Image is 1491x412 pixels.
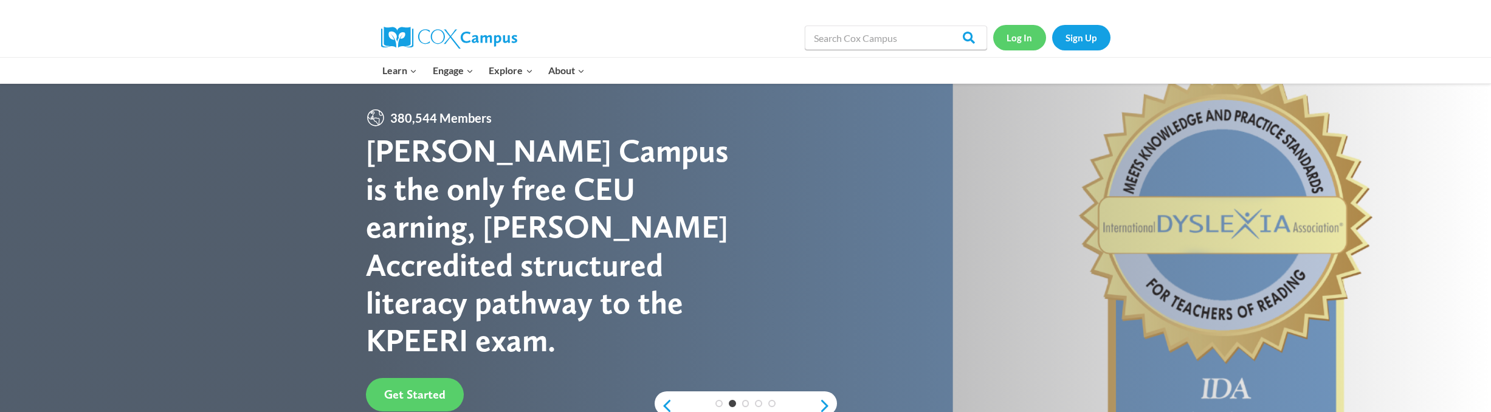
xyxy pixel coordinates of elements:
button: Child menu of Explore [481,58,541,83]
a: 1 [715,400,723,407]
button: Child menu of Engage [425,58,481,83]
a: Log In [993,25,1046,50]
a: 5 [768,400,776,407]
button: Child menu of Learn [375,58,425,83]
img: Cox Campus [381,27,517,49]
input: Search Cox Campus [805,26,987,50]
a: 4 [755,400,762,407]
a: 2 [729,400,736,407]
span: Get Started [384,387,446,402]
span: 380,544 Members [385,108,497,128]
a: Get Started [366,378,464,411]
div: [PERSON_NAME] Campus is the only free CEU earning, [PERSON_NAME] Accredited structured literacy p... [366,132,746,359]
nav: Secondary Navigation [993,25,1111,50]
a: 3 [742,400,749,407]
a: Sign Up [1052,25,1111,50]
button: Child menu of About [540,58,593,83]
nav: Primary Navigation [375,58,593,83]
